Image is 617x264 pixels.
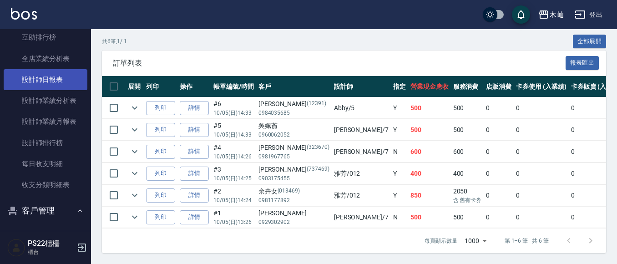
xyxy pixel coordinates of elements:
[566,58,599,67] a: 報表匯出
[211,97,256,119] td: #6
[514,207,569,228] td: 0
[258,165,329,174] div: [PERSON_NAME]
[4,27,87,48] a: 互助排行榜
[391,119,408,141] td: Y
[128,145,142,158] button: expand row
[278,187,300,196] p: (013469)
[451,185,484,206] td: 2050
[408,141,451,162] td: 600
[4,199,87,223] button: 客戶管理
[126,76,144,97] th: 展開
[256,76,332,97] th: 客戶
[451,76,484,97] th: 服務消費
[514,163,569,184] td: 0
[514,97,569,119] td: 0
[332,185,391,206] td: 雅芳 /012
[211,185,256,206] td: #2
[484,76,514,97] th: 店販消費
[571,6,606,23] button: 登出
[211,141,256,162] td: #4
[425,237,457,245] p: 每頁顯示數量
[211,163,256,184] td: #3
[213,218,254,226] p: 10/05 (日) 13:26
[213,196,254,204] p: 10/05 (日) 14:24
[408,185,451,206] td: 850
[4,48,87,69] a: 全店業績分析表
[451,97,484,119] td: 500
[307,143,329,152] p: (323670)
[505,237,549,245] p: 第 1–6 筆 共 6 筆
[514,185,569,206] td: 0
[453,196,482,204] p: 含 舊有卡券
[258,208,329,218] div: [PERSON_NAME]
[391,97,408,119] td: Y
[211,119,256,141] td: #5
[391,76,408,97] th: 指定
[213,152,254,161] p: 10/05 (日) 14:26
[4,132,87,153] a: 設計師排行榜
[128,188,142,202] button: expand row
[4,226,87,247] a: 客戶列表
[4,111,87,132] a: 設計師業績月報表
[451,207,484,228] td: 500
[213,109,254,117] p: 10/05 (日) 14:33
[391,141,408,162] td: N
[307,99,326,109] p: (12391)
[180,188,209,203] a: 詳情
[28,248,74,256] p: 櫃台
[146,145,175,159] button: 列印
[332,141,391,162] td: [PERSON_NAME] /7
[549,9,564,20] div: 木屾
[408,207,451,228] td: 500
[146,210,175,224] button: 列印
[128,123,142,137] button: expand row
[7,239,25,257] img: Person
[573,35,607,49] button: 全部展開
[4,90,87,111] a: 設計師業績分析表
[461,228,490,253] div: 1000
[258,187,329,196] div: 余卉女
[211,76,256,97] th: 帳單編號/時間
[258,109,329,117] p: 0984035685
[408,163,451,184] td: 400
[146,123,175,137] button: 列印
[258,218,329,226] p: 0929302902
[102,37,127,46] p: 共 6 筆, 1 / 1
[307,165,329,174] p: (737469)
[451,119,484,141] td: 500
[512,5,530,24] button: save
[332,97,391,119] td: Abby /5
[180,123,209,137] a: 詳情
[484,97,514,119] td: 0
[408,97,451,119] td: 500
[211,207,256,228] td: #1
[408,76,451,97] th: 營業現金應收
[566,56,599,70] button: 報表匯出
[146,101,175,115] button: 列印
[11,8,37,20] img: Logo
[484,141,514,162] td: 0
[258,152,329,161] p: 0981967765
[391,207,408,228] td: N
[258,99,329,109] div: [PERSON_NAME]
[514,76,569,97] th: 卡券使用 (入業績)
[28,239,74,248] h5: PS22櫃檯
[484,207,514,228] td: 0
[408,119,451,141] td: 500
[4,174,87,195] a: 收支分類明細表
[128,210,142,224] button: expand row
[514,141,569,162] td: 0
[177,76,211,97] th: 操作
[332,76,391,97] th: 設計師
[146,188,175,203] button: 列印
[180,167,209,181] a: 詳情
[451,141,484,162] td: 600
[180,145,209,159] a: 詳情
[484,119,514,141] td: 0
[4,69,87,90] a: 設計師日報表
[4,153,87,174] a: 每日收支明細
[451,163,484,184] td: 400
[258,131,329,139] p: 0960062052
[258,121,329,131] div: 吳姵萮
[258,143,329,152] div: [PERSON_NAME]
